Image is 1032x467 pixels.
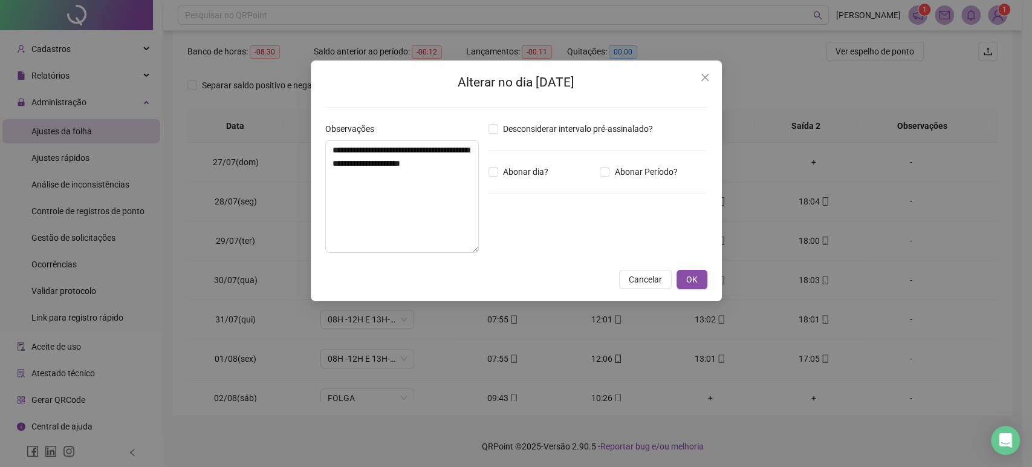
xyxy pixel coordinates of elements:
[695,68,715,87] button: Close
[325,122,382,136] label: Observações
[619,270,672,289] button: Cancelar
[991,426,1020,455] div: Open Intercom Messenger
[325,73,707,93] h2: Alterar no dia [DATE]
[700,73,710,82] span: close
[629,273,662,286] span: Cancelar
[686,273,698,286] span: OK
[609,165,682,178] span: Abonar Período?
[498,122,658,136] span: Desconsiderar intervalo pré-assinalado?
[677,270,707,289] button: OK
[498,165,553,178] span: Abonar dia?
